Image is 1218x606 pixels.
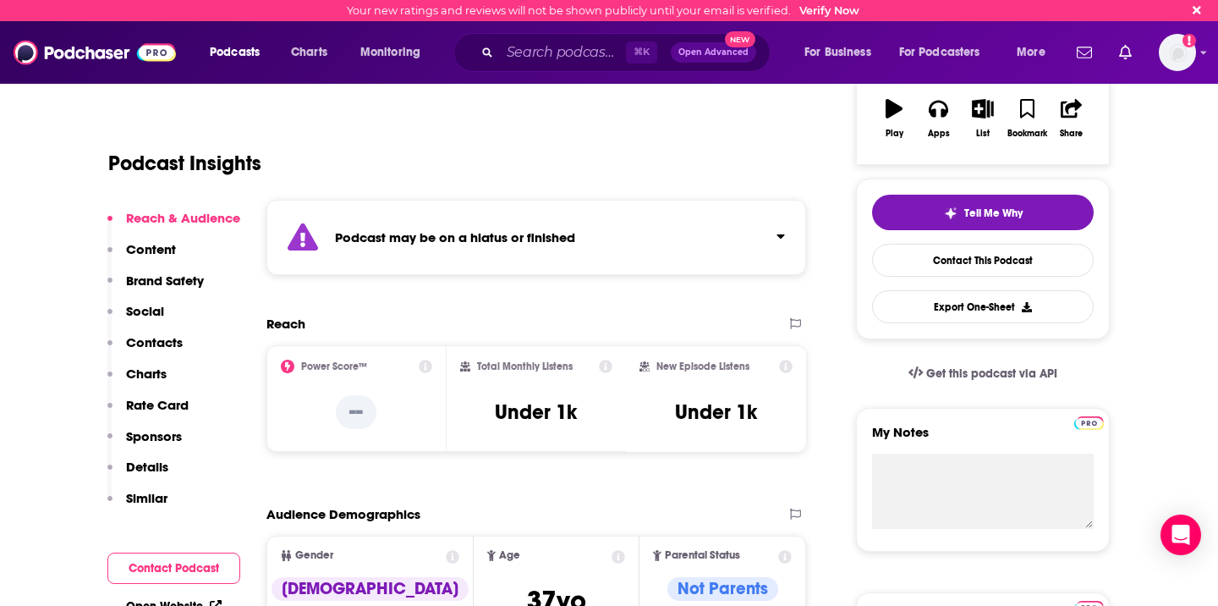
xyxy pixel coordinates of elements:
[976,129,990,139] div: List
[477,361,573,372] h2: Total Monthly Listens
[926,366,1057,381] span: Get this podcast via API
[872,88,916,149] button: Play
[671,42,756,63] button: Open AdvancedNew
[895,353,1071,394] a: Get this podcast via API
[198,39,282,66] button: open menu
[499,550,520,561] span: Age
[1017,41,1045,64] span: More
[675,399,757,425] h3: Under 1k
[495,399,577,425] h3: Under 1k
[964,207,1023,220] span: Tell Me Why
[928,129,950,139] div: Apps
[107,273,204,304] button: Brand Safety
[107,459,168,490] button: Details
[1112,38,1138,67] a: Show notifications dropdown
[793,39,892,66] button: open menu
[126,366,167,382] p: Charts
[678,48,749,57] span: Open Advanced
[500,39,626,66] input: Search podcasts, credits, & more...
[799,4,859,17] a: Verify Now
[107,241,176,273] button: Content
[872,424,1094,454] label: My Notes
[210,41,260,64] span: Podcasts
[1070,38,1099,67] a: Show notifications dropdown
[667,577,778,601] div: Not Parents
[126,273,204,289] p: Brand Safety
[291,41,327,64] span: Charts
[872,290,1094,323] button: Export One-Sheet
[888,39,1005,66] button: open menu
[107,553,240,584] button: Contact Podcast
[1159,34,1196,71] button: Show profile menu
[626,41,657,63] span: ⌘ K
[1074,416,1104,430] img: Podchaser Pro
[126,490,167,506] p: Similar
[1159,34,1196,71] span: Logged in as kyliefoster
[1074,414,1104,430] a: Pro website
[126,210,240,226] p: Reach & Audience
[944,207,957,220] img: tell me why sparkle
[272,577,469,601] div: [DEMOGRAPHIC_DATA]
[107,210,240,241] button: Reach & Audience
[872,244,1094,277] a: Contact This Podcast
[347,4,859,17] div: Your new ratings and reviews will not be shown publicly until your email is verified.
[1182,34,1196,47] svg: Email not verified
[126,241,176,257] p: Content
[280,39,337,66] a: Charts
[335,229,575,245] strong: Podcast may be on a hiatus or finished
[107,428,182,460] button: Sponsors
[1160,515,1201,555] div: Open Intercom Messenger
[107,334,183,366] button: Contacts
[107,490,167,521] button: Similar
[961,88,1005,149] button: List
[665,550,740,561] span: Parental Status
[1005,39,1067,66] button: open menu
[1007,129,1047,139] div: Bookmark
[126,459,168,475] p: Details
[295,550,333,561] span: Gender
[1005,88,1049,149] button: Bookmark
[266,506,420,522] h2: Audience Demographics
[1050,88,1094,149] button: Share
[725,31,755,47] span: New
[126,428,182,444] p: Sponsors
[266,316,305,332] h2: Reach
[108,151,261,176] h1: Podcast Insights
[1159,34,1196,71] img: User Profile
[469,33,787,72] div: Search podcasts, credits, & more...
[804,41,871,64] span: For Business
[126,397,189,413] p: Rate Card
[126,303,164,319] p: Social
[886,129,903,139] div: Play
[360,41,420,64] span: Monitoring
[872,195,1094,230] button: tell me why sparkleTell Me Why
[107,397,189,428] button: Rate Card
[266,200,806,275] section: Click to expand status details
[107,303,164,334] button: Social
[916,88,960,149] button: Apps
[656,361,749,372] h2: New Episode Listens
[899,41,980,64] span: For Podcasters
[301,361,367,372] h2: Power Score™
[126,334,183,350] p: Contacts
[1060,129,1083,139] div: Share
[107,366,167,397] button: Charts
[14,36,176,69] img: Podchaser - Follow, Share and Rate Podcasts
[336,395,376,429] p: --
[348,39,442,66] button: open menu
